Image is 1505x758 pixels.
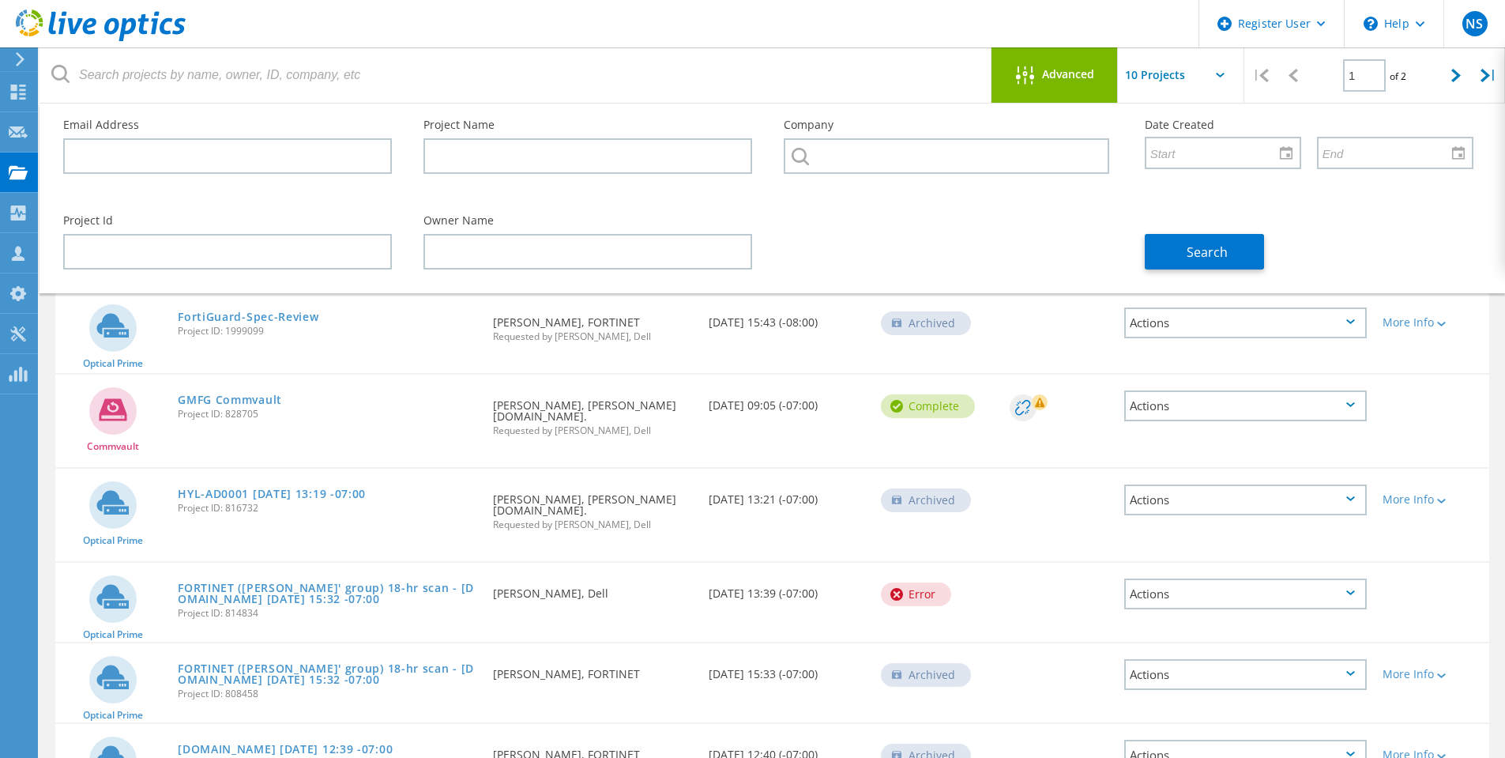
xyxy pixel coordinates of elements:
[1383,669,1481,680] div: More Info
[1383,317,1481,328] div: More Info
[701,643,873,696] div: [DATE] 15:33 (-07:00)
[493,332,692,341] span: Requested by [PERSON_NAME], Dell
[1473,47,1505,104] div: |
[1145,119,1473,130] label: Date Created
[178,394,282,405] a: GMFG Commvault
[881,488,971,512] div: Archived
[1124,659,1367,690] div: Actions
[63,215,392,226] label: Project Id
[83,536,143,545] span: Optical Prime
[423,119,752,130] label: Project Name
[178,689,477,699] span: Project ID: 808458
[40,47,992,103] input: Search projects by name, owner, ID, company, etc
[1390,70,1406,83] span: of 2
[178,609,477,618] span: Project ID: 814834
[178,326,477,336] span: Project ID: 1999099
[1319,138,1461,168] input: End
[1124,307,1367,338] div: Actions
[881,394,975,418] div: Complete
[16,33,186,44] a: Live Optics Dashboard
[178,744,393,755] a: [DOMAIN_NAME] [DATE] 12:39 -07:00
[83,630,143,639] span: Optical Prime
[485,375,700,451] div: [PERSON_NAME], [PERSON_NAME] [DOMAIN_NAME].
[1145,234,1264,270] button: Search
[178,503,477,513] span: Project ID: 816732
[881,663,971,687] div: Archived
[423,215,752,226] label: Owner Name
[1465,17,1483,30] span: NS
[1124,579,1367,609] div: Actions
[178,583,477,605] a: FORTINET ([PERSON_NAME]' group) 18-hr scan - [DOMAIN_NAME] [DATE] 15:32 -07:00
[83,359,143,368] span: Optical Prime
[701,292,873,344] div: [DATE] 15:43 (-08:00)
[485,563,700,615] div: [PERSON_NAME], Dell
[485,292,700,357] div: [PERSON_NAME], FORTINET
[881,311,971,335] div: Archived
[881,583,951,606] div: Error
[1124,390,1367,421] div: Actions
[178,663,477,685] a: FORTINET ([PERSON_NAME]' group) 18-hr scan - [DOMAIN_NAME] [DATE] 15:32 -07:00
[1364,17,1378,31] svg: \n
[178,409,477,419] span: Project ID: 828705
[178,311,318,322] a: FortiGuard-Spec-Review
[178,488,366,500] a: HYL-AD0001 [DATE] 13:19 -07:00
[1244,47,1277,104] div: |
[1187,243,1228,261] span: Search
[784,119,1112,130] label: Company
[485,643,700,696] div: [PERSON_NAME], FORTINET
[493,426,692,436] span: Requested by [PERSON_NAME], Dell
[1383,494,1481,505] div: More Info
[1146,138,1289,168] input: Start
[701,469,873,521] div: [DATE] 13:21 (-07:00)
[701,375,873,427] div: [DATE] 09:05 (-07:00)
[493,520,692,530] span: Requested by [PERSON_NAME], Dell
[1042,69,1094,80] span: Advanced
[83,711,143,720] span: Optical Prime
[701,563,873,615] div: [DATE] 13:39 (-07:00)
[87,442,139,451] span: Commvault
[63,119,392,130] label: Email Address
[1124,485,1367,515] div: Actions
[485,469,700,545] div: [PERSON_NAME], [PERSON_NAME] [DOMAIN_NAME].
